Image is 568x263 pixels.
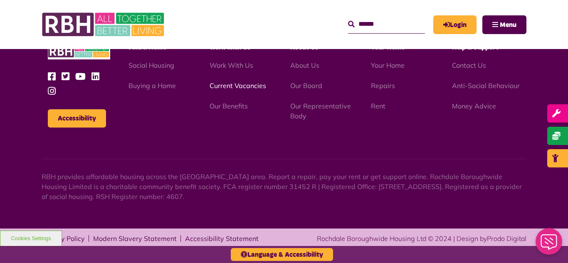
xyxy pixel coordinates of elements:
a: Our Benefits [210,102,248,110]
a: Modern Slavery Statement - open in a new tab [93,235,177,242]
a: About Us [290,61,319,69]
a: Repairs [371,81,395,90]
a: Our Board [290,81,322,90]
button: Language & Accessibility [231,248,333,261]
input: Search [348,15,425,33]
a: Buying a Home [128,81,176,90]
a: Current Vacancies [210,81,266,90]
p: RBH provides affordable housing across the [GEOGRAPHIC_DATA] area. Report a repair, pay your rent... [42,172,526,202]
a: Prodo Digital - open in a new tab [487,234,526,243]
a: Your Home [371,61,405,69]
a: Anti-Social Behaviour [452,81,520,90]
a: Rent [371,102,385,110]
a: Privacy Policy [42,235,85,242]
a: Work With Us [210,61,253,69]
button: Navigation [482,15,526,34]
a: Social Housing - open in a new tab [128,61,174,69]
a: Accessibility Statement [185,235,259,242]
a: Contact Us [452,61,486,69]
a: Our Representative Body [290,102,351,120]
a: Money Advice [452,102,496,110]
a: MyRBH [433,15,477,34]
button: Accessibility [48,109,106,128]
iframe: Netcall Web Assistant for live chat [531,226,568,263]
div: Rochdale Boroughwide Housing Ltd © 2024 | Design by [317,234,526,243]
img: RBH [42,8,166,41]
img: RBH [48,43,110,59]
span: Menu [500,22,516,28]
